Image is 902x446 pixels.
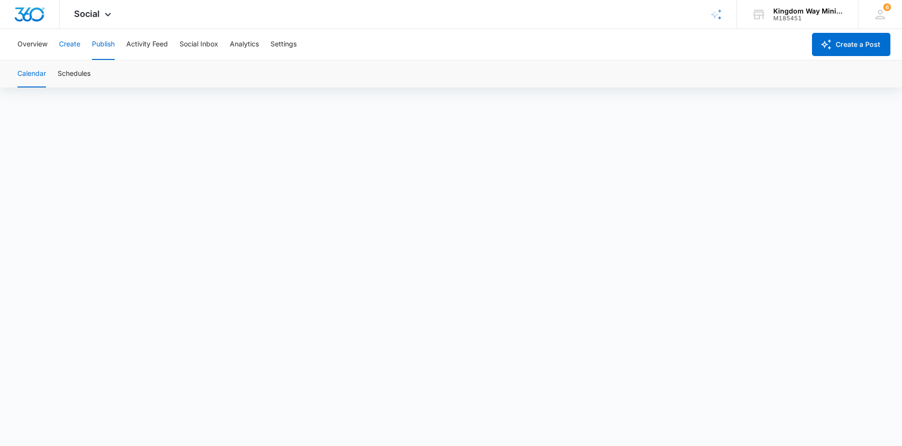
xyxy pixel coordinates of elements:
span: Social [74,9,100,19]
button: Create a Post [812,33,890,56]
button: Create [59,29,80,60]
button: Activity Feed [126,29,168,60]
button: Schedules [58,60,90,87]
button: Calendar [17,60,46,87]
button: Social Inbox [180,29,218,60]
button: Overview [17,29,47,60]
button: Publish [92,29,115,60]
span: 6 [883,3,891,11]
div: account name [773,7,844,15]
button: Analytics [230,29,259,60]
div: account id [773,15,844,22]
button: Settings [271,29,297,60]
div: notifications count [883,3,891,11]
